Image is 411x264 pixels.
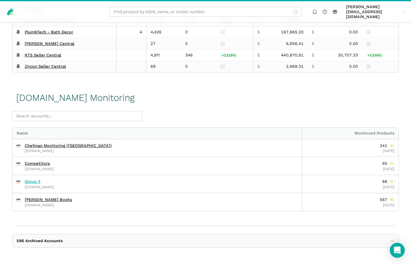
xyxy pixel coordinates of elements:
span: $ [257,41,260,46]
td: 0 [181,61,216,72]
span: [DOMAIN_NAME] [25,185,54,189]
td: 27 [146,38,181,50]
td: 346 [181,49,216,61]
span: $ [312,64,314,69]
div: 567 [380,197,394,202]
span: [DATE] [383,149,394,153]
span: 6,956.41 [286,41,304,46]
div: 65 [382,161,394,166]
div: 241 [380,143,394,148]
a: [PERSON_NAME] Central [25,41,74,46]
span: +1319% [220,53,237,58]
td: 4 [116,27,146,38]
a: Group 4 [25,179,40,184]
span: $ [257,53,260,58]
td: 1319.36% [216,49,253,61]
span: - [220,30,225,35]
td: - [216,61,253,72]
span: $ [312,53,314,58]
td: - [216,38,253,50]
span: 30,707.33 [338,53,358,58]
h1: [DOMAIN_NAME] Monitoring [16,93,135,103]
span: [DOMAIN_NAME] [25,167,54,171]
span: [DOMAIN_NAME] [25,149,54,153]
input: Find product by ASIN, name, or model number [110,7,301,17]
span: - [220,41,225,46]
span: - [366,41,371,46]
span: $ [257,30,260,35]
div: Name [12,128,302,139]
input: Search accounts... [12,111,142,121]
span: 0.00 [349,41,358,46]
span: $ [312,30,314,35]
span: 596 Archived Accounts [17,238,63,243]
span: - [220,64,225,69]
td: 1335.72% [362,49,399,61]
span: - [366,64,371,69]
td: 0 [181,27,216,38]
span: 0.00 [349,64,358,69]
a: Zircon Seller Central [25,64,66,69]
td: 69 [146,61,181,72]
span: 2,669.31 [286,64,304,69]
a: Chefman Monitoring ([GEOGRAPHIC_DATA]) [25,143,112,148]
span: 167,865.20 [281,30,304,35]
td: 4,426 [146,27,181,38]
td: 0 [181,38,216,50]
a: [PERSON_NAME] Books [25,197,72,202]
span: 0.00 [349,30,358,35]
a: Competitors [25,161,50,166]
td: - [362,61,399,72]
a: PlumbTech - Bath Decor [25,30,73,35]
a: RTS Seller Central [25,53,61,58]
span: - [366,30,371,35]
td: - [362,38,399,50]
button: 596 Archived Accounts [12,234,399,247]
td: - [362,27,399,38]
span: [DATE] [383,185,394,189]
span: $ [312,41,314,46]
div: 88 [382,179,394,184]
span: $ [257,64,260,69]
td: - [216,27,253,38]
a: [PERSON_NAME][EMAIL_ADDRESS][DOMAIN_NAME] [344,3,407,21]
span: [DOMAIN_NAME] [25,203,54,207]
div: Open Intercom Messenger [390,243,405,258]
span: [DATE] [383,167,394,171]
span: +1336% [366,53,383,58]
span: [DATE] [383,203,394,207]
div: Monitored Products [302,128,399,139]
td: 4,911 [146,49,181,61]
span: [PERSON_NAME][EMAIL_ADDRESS][DOMAIN_NAME] [346,4,401,20]
span: 440,870.91 [281,53,304,58]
